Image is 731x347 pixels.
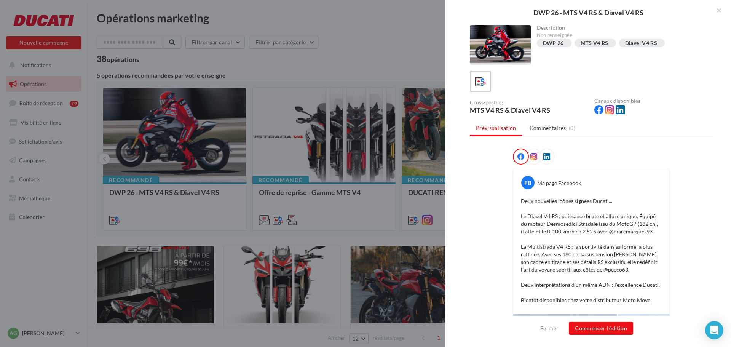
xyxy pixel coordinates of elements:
div: Open Intercom Messenger [705,321,723,339]
button: Fermer [537,324,562,333]
div: DWP 26 [543,40,564,46]
div: Cross-posting [470,100,588,105]
div: MTS V4 RS & Diavel V4 RS [470,107,588,114]
div: Ma page Facebook [537,179,581,187]
span: Commentaires [530,124,566,132]
div: MTS V4 RS [581,40,608,46]
div: Non renseignée [537,32,707,39]
div: Description [537,25,707,30]
div: FB [521,176,535,189]
button: Commencer l'édition [569,322,633,335]
p: Deux nouvelles icônes signées Ducati... Le Diavel V4 RS : puissance brute et allure unique. Équip... [521,197,662,304]
span: (0) [569,125,575,131]
div: Canaux disponibles [594,98,713,104]
div: Diavel V4 RS [625,40,657,46]
div: DWP 26 - MTS V4 RS & Diavel V4 RS [458,9,719,16]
